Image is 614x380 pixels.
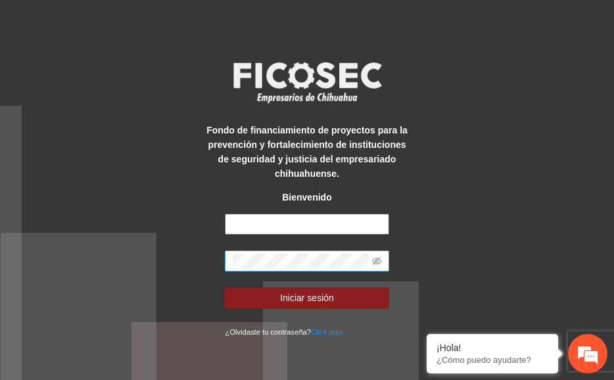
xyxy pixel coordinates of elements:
a: Click aqui [311,328,343,336]
p: ¿Cómo puedo ayudarte? [437,355,548,365]
span: eye-invisible [372,256,381,266]
button: Iniciar sesión [225,287,389,308]
small: ¿Olvidaste tu contraseña? [225,328,342,336]
span: Iniciar sesión [280,291,334,305]
img: logo [225,58,389,107]
strong: Fondo de financiamiento de proyectos para la prevención y fortalecimiento de instituciones de seg... [206,125,408,179]
div: ¡Hola! [437,343,548,353]
strong: Bienvenido [282,192,331,202]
